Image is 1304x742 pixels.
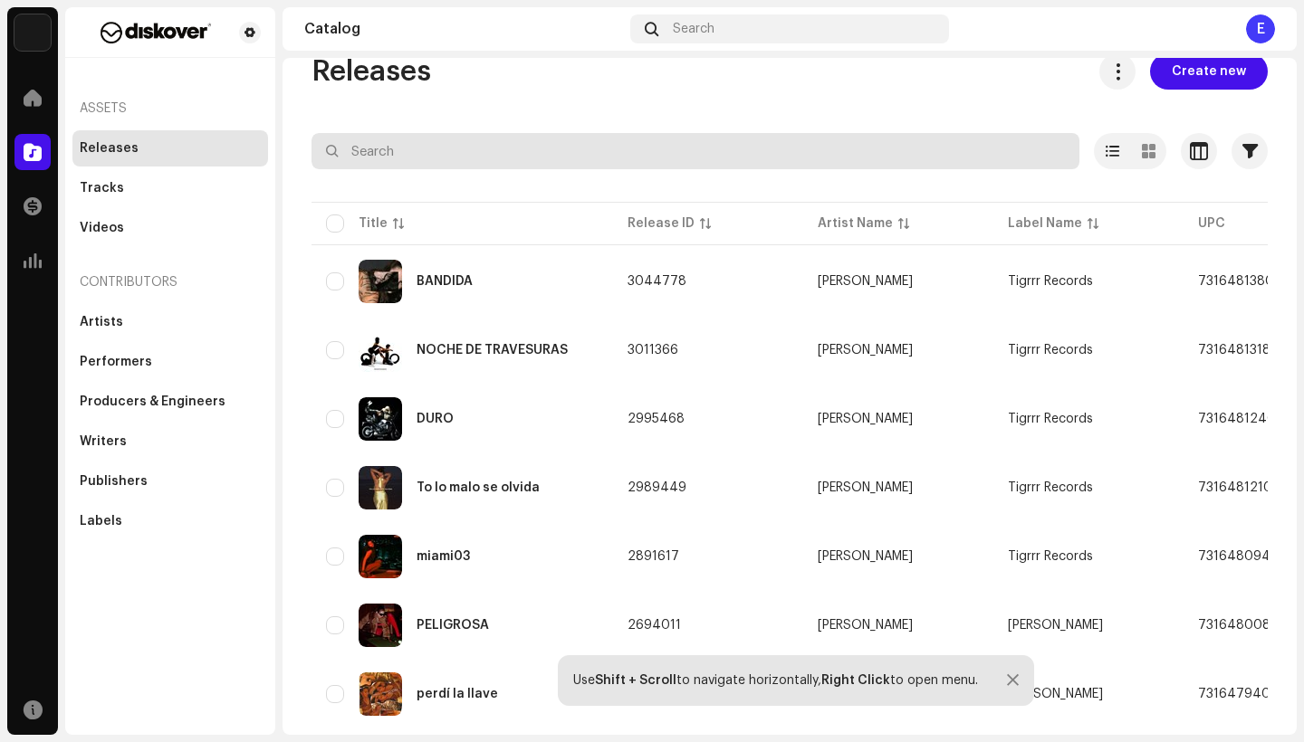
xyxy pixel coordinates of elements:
[1198,344,1297,357] span: 7316481318644
[1172,53,1246,90] span: Create new
[1008,481,1093,494] span: Tigrrr Records
[417,275,473,288] div: BANDIDA
[80,22,232,43] img: f29a3560-dd48-4e38-b32b-c7dc0a486f0f
[1008,413,1093,425] span: Tigrrr Records
[359,214,388,233] div: Title
[72,503,268,539] re-m-nav-item: Labels
[80,181,124,195] div: Tracks
[628,214,695,233] div: Release ID
[628,550,679,563] span: 2891617
[80,434,127,449] div: Writers
[72,87,268,130] re-a-nav-header: Assets
[818,550,913,563] div: [PERSON_NAME]
[818,413,979,425] span: Lisey Tigra
[417,550,470,563] div: miami03
[359,604,402,647] img: 21915549-a941-4027-ae8d-74578750c7eb
[818,344,913,357] div: [PERSON_NAME]
[821,674,890,687] strong: Right Click
[628,413,685,425] span: 2995468
[1008,344,1093,357] span: Tigrrr Records
[628,481,686,494] span: 2989449
[1198,688,1303,700] span: 7316479400368
[417,481,540,494] div: To lo malo se olvida
[1246,14,1275,43] div: E
[359,328,402,372] img: 7e46bfc9-db9c-439b-bdae-4eb89b90d866
[80,514,122,528] div: Labels
[1198,481,1298,494] span: 7316481210429
[304,22,623,36] div: Catalog
[1008,275,1093,288] span: Tigrrr Records
[80,474,148,489] div: Publishers
[818,481,979,494] span: Lisey Tigra
[72,344,268,380] re-m-nav-item: Performers
[14,14,51,51] img: 297a105e-aa6c-4183-9ff4-27133c00f2e2
[72,384,268,420] re-m-nav-item: Producers & Engineers
[80,395,225,409] div: Producers & Engineers
[1008,214,1082,233] div: Label Name
[673,22,714,36] span: Search
[1198,413,1299,425] span: 7316481240327
[628,275,686,288] span: 3044778
[359,466,402,509] img: f8218190-fb9c-4061-9cdb-8299b7e28e04
[818,481,913,494] div: [PERSON_NAME]
[1008,550,1093,563] span: Tigrrr Records
[80,141,139,156] div: Releases
[1198,275,1299,288] span: 7316481380962
[1198,550,1303,563] span: 7316480940693
[628,619,681,632] span: 2694011
[818,619,913,632] div: [PERSON_NAME]
[80,315,123,329] div: Artists
[417,344,568,357] div: NOCHE DE TRAVESURAS
[417,688,498,700] div: perdí la llave
[72,463,268,499] re-m-nav-item: Publishers
[818,344,979,357] span: Lisey Tigra
[72,261,268,304] re-a-nav-header: Contributors
[359,672,402,716] img: 8fd753ac-f55d-41ce-bfc5-1b069555c824
[818,275,979,288] span: Lisey Tigra
[72,304,268,340] re-m-nav-item: Artists
[1150,53,1268,90] button: Create new
[1008,688,1103,700] span: Lisey Tigra
[80,355,152,369] div: Performers
[359,397,402,441] img: 8fe038d3-0d55-4a58-8142-eae7b85a0ca8
[417,413,454,425] div: DURO
[72,170,268,206] re-m-nav-item: Tracks
[573,673,978,688] div: Use to navigate horizontally, to open menu.
[72,130,268,166] re-m-nav-item: Releases
[359,535,402,578] img: fe5937b6-3a0f-4bcb-84a5-3f7d33ec6478
[312,53,431,90] span: Releases
[818,214,893,233] div: Artist Name
[72,423,268,460] re-m-nav-item: Writers
[818,550,979,563] span: Lisey Tigra
[72,210,268,246] re-m-nav-item: Videos
[359,260,402,303] img: 3073d181-a389-4738-8279-d986c094e262
[628,344,678,357] span: 3011366
[312,133,1079,169] input: Search
[80,221,124,235] div: Videos
[818,619,979,632] span: Lisey Tigra
[1008,619,1103,632] span: Lisey Tigra
[417,619,489,632] div: PELIGROSA
[818,413,913,425] div: [PERSON_NAME]
[818,275,913,288] div: [PERSON_NAME]
[595,674,676,687] strong: Shift + Scroll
